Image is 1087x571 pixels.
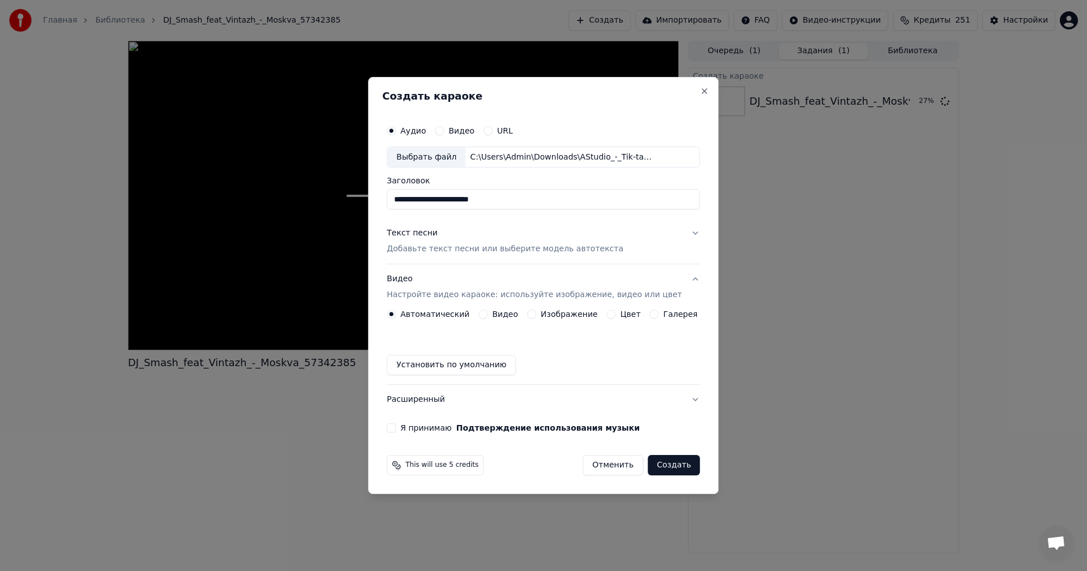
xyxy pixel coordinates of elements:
[387,265,700,310] button: ВидеоНастройте видео караоке: используйте изображение, видео или цвет
[541,310,598,318] label: Изображение
[387,385,700,414] button: Расширенный
[387,219,700,264] button: Текст песниДобавьте текст песни или выберите модель автотекста
[387,289,682,300] p: Настройте видео караоке: используйте изображение, видео или цвет
[387,274,682,301] div: Видео
[492,310,518,318] label: Видео
[400,424,640,432] label: Я принимаю
[387,177,700,185] label: Заголовок
[664,310,698,318] label: Галерея
[387,228,438,239] div: Текст песни
[620,310,641,318] label: Цвет
[387,355,516,375] button: Установить по умолчанию
[387,244,623,255] p: Добавьте текст песни или выберите модель автотекста
[387,310,700,384] div: ВидеоНастройте видео караоке: используйте изображение, видео или цвет
[465,152,658,163] div: C:\Users\Admin\Downloads\AStudio_-_Tik-tak_49789594.mp3
[497,127,513,135] label: URL
[448,127,474,135] label: Видео
[400,310,469,318] label: Автоматический
[583,455,643,475] button: Отменить
[456,424,640,432] button: Я принимаю
[387,147,465,168] div: Выбрать файл
[405,461,478,470] span: This will use 5 credits
[382,91,704,101] h2: Создать караоке
[400,127,426,135] label: Аудио
[648,455,700,475] button: Создать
